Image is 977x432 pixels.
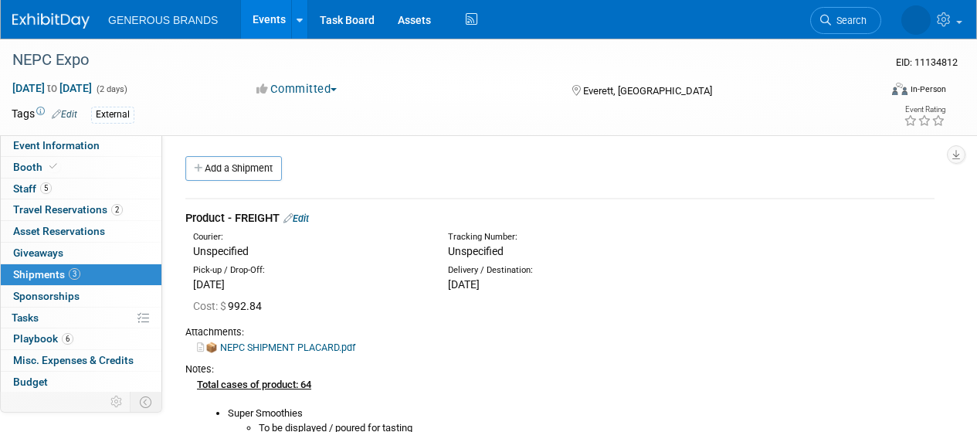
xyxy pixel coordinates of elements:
[448,264,680,277] div: Delivery / Destination:
[13,139,100,151] span: Event Information
[13,182,52,195] span: Staff
[103,392,131,412] td: Personalize Event Tab Strip
[13,332,73,345] span: Playbook
[95,84,127,94] span: (2 days)
[193,243,425,259] div: Unspecified
[69,268,80,280] span: 3
[108,14,218,26] span: GENEROUS BRANDS
[52,109,77,120] a: Edit
[1,179,161,199] a: Staff5
[13,290,80,302] span: Sponsorships
[185,325,935,339] div: Attachments:
[185,156,282,181] a: Add a Shipment
[193,300,268,312] span: 992.84
[1,135,161,156] a: Event Information
[197,379,311,390] u: Total cases of product: 64
[583,85,712,97] span: Everett, [GEOGRAPHIC_DATA]
[13,268,80,281] span: Shipments
[251,81,343,97] button: Committed
[831,15,867,26] span: Search
[809,80,946,104] div: Event Format
[13,376,48,388] span: Budget
[91,107,134,123] div: External
[13,354,134,366] span: Misc. Expenses & Credits
[197,342,355,353] a: 📦 NEPC SHIPMENT PLACARD.pdf
[193,277,425,292] div: [DATE]
[62,333,73,345] span: 6
[49,162,57,171] i: Booth reservation complete
[448,245,504,257] span: Unspecified
[13,203,123,216] span: Travel Reservations
[12,311,39,324] span: Tasks
[448,231,744,243] div: Tracking Number:
[1,221,161,242] a: Asset Reservations
[13,225,105,237] span: Asset Reservations
[228,406,935,421] li: Super Smoothies
[193,231,425,243] div: Courier:
[7,46,867,74] div: NEPC Expo
[185,362,935,376] div: Notes:
[185,210,935,226] div: Product - FREIGHT
[193,300,228,312] span: Cost: $
[1,157,161,178] a: Booth
[283,213,309,224] a: Edit
[892,83,907,95] img: Format-Inperson.png
[1,264,161,285] a: Shipments3
[896,56,958,68] span: Event ID: 11134812
[810,7,881,34] a: Search
[1,350,161,371] a: Misc. Expenses & Credits
[904,106,945,114] div: Event Rating
[12,81,93,95] span: [DATE] [DATE]
[1,286,161,307] a: Sponsorships
[1,199,161,220] a: Travel Reservations2
[901,5,931,35] img: Chase Adams
[1,243,161,264] a: Giveaways
[111,204,123,216] span: 2
[910,83,946,95] div: In-Person
[40,182,52,194] span: 5
[12,13,90,29] img: ExhibitDay
[45,82,59,94] span: to
[12,106,77,124] td: Tags
[1,328,161,349] a: Playbook6
[1,372,161,393] a: Budget
[13,247,63,259] span: Giveaways
[131,392,162,412] td: Toggle Event Tabs
[448,277,680,292] div: [DATE]
[193,264,425,277] div: Pick-up / Drop-Off:
[13,161,60,173] span: Booth
[1,308,161,328] a: Tasks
